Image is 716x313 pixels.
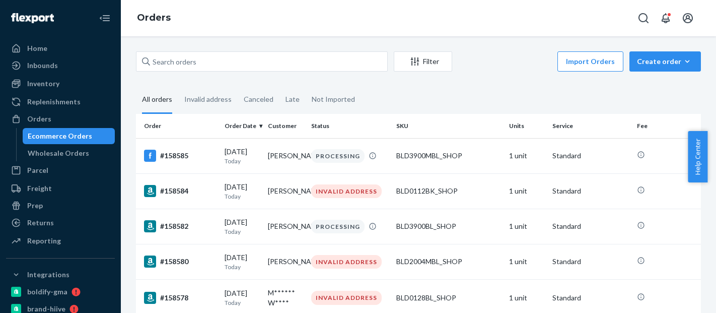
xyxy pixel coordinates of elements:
a: Ecommerce Orders [23,128,115,144]
p: Standard [552,221,629,231]
button: Integrations [6,267,115,283]
th: Fee [633,114,701,138]
a: Parcel [6,162,115,178]
button: Import Orders [557,51,623,72]
th: Status [307,114,392,138]
div: Home [27,43,47,53]
th: Order Date [221,114,264,138]
div: BLD0112BK_SHOP [396,186,501,196]
td: 1 unit [505,173,548,209]
div: Invalid address [184,86,232,112]
div: BLD0128BL_SHOP [396,293,501,303]
div: Canceled [244,86,273,112]
a: Replenishments [6,94,115,110]
p: Standard [552,186,629,196]
p: Today [225,263,260,271]
button: Filter [394,51,452,72]
p: Standard [552,151,629,161]
div: Ecommerce Orders [28,131,92,141]
td: 1 unit [505,244,548,279]
div: [DATE] [225,253,260,271]
div: #158580 [144,256,217,268]
div: INVALID ADDRESS [311,291,382,304]
div: Wholesale Orders [28,148,89,158]
a: Inbounds [6,57,115,74]
ol: breadcrumbs [129,4,179,33]
td: 1 unit [505,138,548,173]
button: Close Navigation [95,8,115,28]
p: Standard [552,257,629,267]
div: Customer [268,121,303,130]
p: Today [225,227,260,236]
a: Wholesale Orders [23,145,115,161]
div: Filter [394,56,452,67]
td: 1 unit [505,209,548,244]
div: Orders [27,114,51,124]
div: Not Imported [312,86,355,112]
a: Orders [6,111,115,127]
div: BLD2004MBL_SHOP [396,257,501,267]
div: [DATE] [225,288,260,307]
div: BLD3900BL_SHOP [396,221,501,231]
input: Search orders [136,51,388,72]
div: Freight [27,183,52,194]
p: Today [225,157,260,165]
th: Order [136,114,221,138]
div: [DATE] [225,217,260,236]
div: Create order [637,56,693,67]
div: INVALID ADDRESS [311,184,382,198]
div: Inventory [27,79,59,89]
td: [PERSON_NAME] [264,173,307,209]
div: #158585 [144,150,217,162]
div: Inbounds [27,60,58,71]
div: boldify-gma [27,287,67,297]
img: Flexport logo [11,13,54,23]
th: Units [505,114,548,138]
div: Replenishments [27,97,81,107]
a: Orders [137,12,171,23]
button: Help Center [688,131,707,182]
p: Standard [552,293,629,303]
a: Freight [6,180,115,197]
div: Late [285,86,300,112]
a: Returns [6,215,115,231]
td: [PERSON_NAME] [264,138,307,173]
div: PROCESSING [311,220,365,233]
div: PROCESSING [311,149,365,163]
div: #158578 [144,292,217,304]
a: Reporting [6,233,115,249]
div: [DATE] [225,182,260,201]
div: Reporting [27,236,61,246]
button: Create order [629,51,701,72]
div: [DATE] [225,147,260,165]
div: Prep [27,201,43,211]
div: Returns [27,218,54,228]
th: SKU [392,114,505,138]
div: #158584 [144,185,217,197]
button: Open account menu [678,8,698,28]
a: Prep [6,198,115,214]
p: Today [225,298,260,307]
th: Service [548,114,633,138]
a: Home [6,40,115,56]
div: BLD3900MBL_SHOP [396,151,501,161]
div: Integrations [27,270,69,280]
div: All orders [142,86,172,114]
button: Open Search Box [633,8,654,28]
div: Parcel [27,165,48,175]
button: Open notifications [656,8,676,28]
div: #158582 [144,220,217,232]
p: Today [225,192,260,201]
div: INVALID ADDRESS [311,255,382,269]
a: Inventory [6,76,115,92]
td: [PERSON_NAME] [264,244,307,279]
a: boldify-gma [6,284,115,300]
td: [PERSON_NAME] [264,209,307,244]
